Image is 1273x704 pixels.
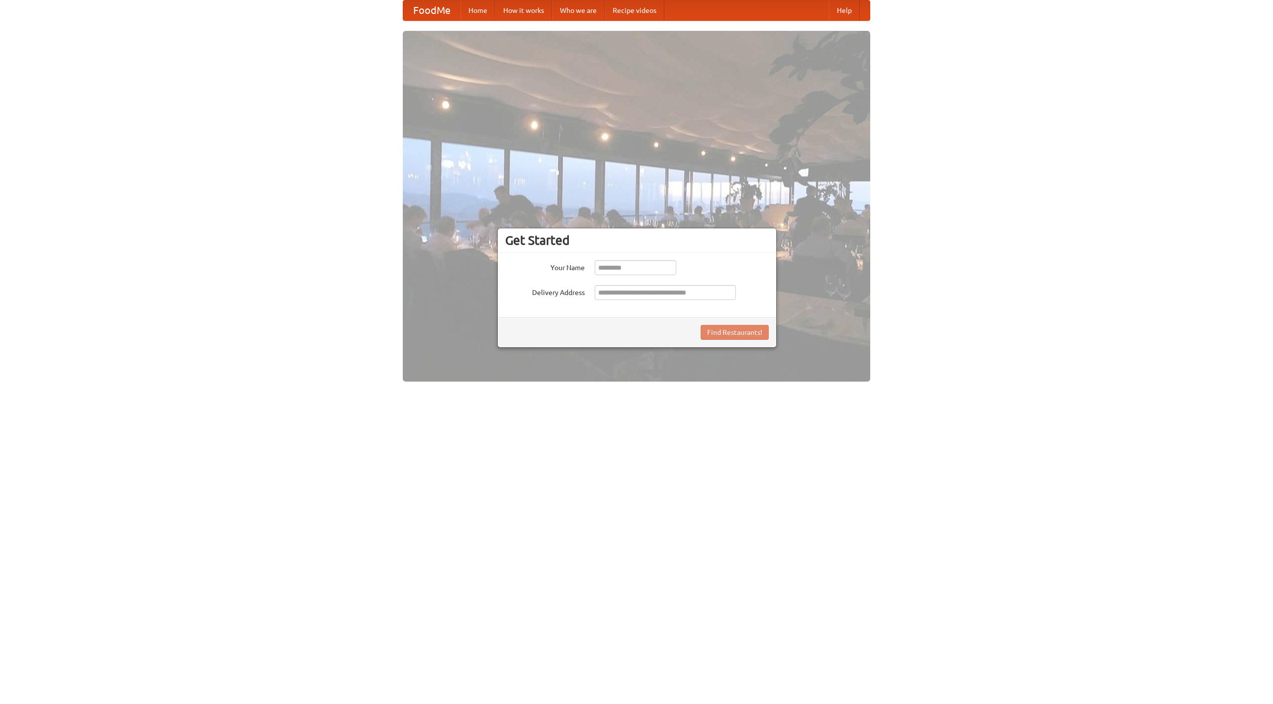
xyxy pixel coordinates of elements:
a: Home [460,0,495,20]
a: Recipe videos [605,0,664,20]
button: Find Restaurants! [701,325,769,340]
a: FoodMe [403,0,460,20]
a: Help [829,0,860,20]
a: Who we are [552,0,605,20]
label: Delivery Address [505,285,585,298]
label: Your Name [505,260,585,273]
a: How it works [495,0,552,20]
h3: Get Started [505,233,769,248]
